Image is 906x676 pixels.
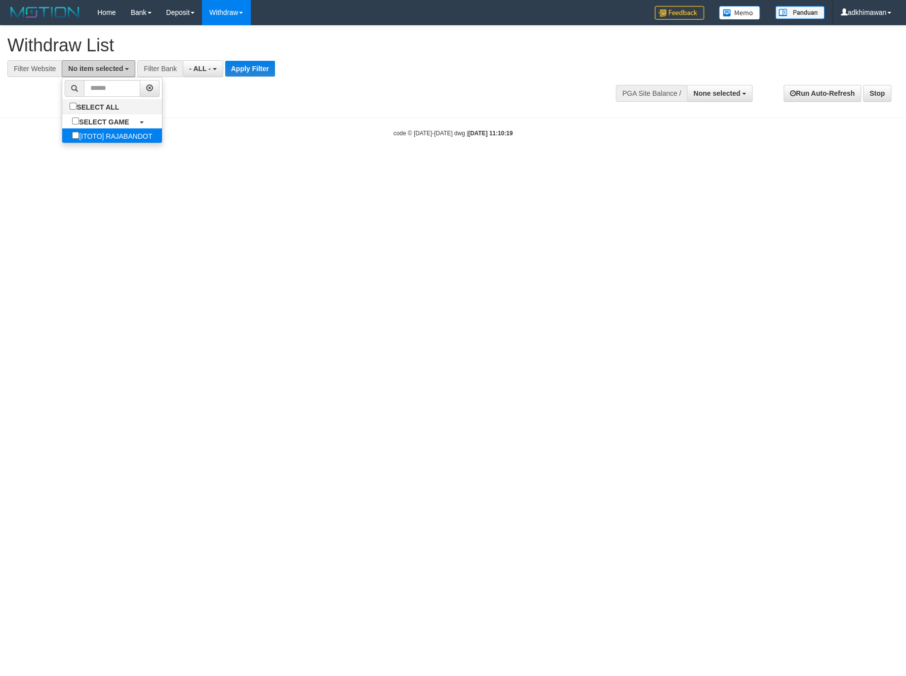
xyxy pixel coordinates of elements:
button: Apply Filter [225,61,275,77]
span: None selected [693,89,740,97]
input: [ITOTO] RAJABANDOT [72,132,79,139]
a: Run Auto-Refresh [784,85,861,102]
span: - ALL - [189,65,211,73]
label: SELECT ALL [62,99,129,114]
strong: [DATE] 11:10:19 [468,130,512,137]
button: No item selected [62,60,135,77]
button: None selected [687,85,752,102]
input: SELECT ALL [70,103,77,110]
small: code © [DATE]-[DATE] dwg | [394,130,513,137]
div: Filter Bank [137,60,183,77]
a: SELECT GAME [62,114,162,128]
b: SELECT GAME [79,118,129,126]
span: No item selected [68,65,123,73]
img: Button%20Memo.svg [719,6,760,20]
label: [ITOTO] RAJABANDOT [62,128,162,143]
div: PGA Site Balance / [616,85,687,102]
img: panduan.png [775,6,825,19]
img: Feedback.jpg [655,6,704,20]
h1: Withdraw List [7,36,594,55]
a: Stop [863,85,891,102]
input: SELECT GAME [72,118,79,124]
img: MOTION_logo.png [7,5,82,20]
button: - ALL - [183,60,223,77]
div: Filter Website [7,60,62,77]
